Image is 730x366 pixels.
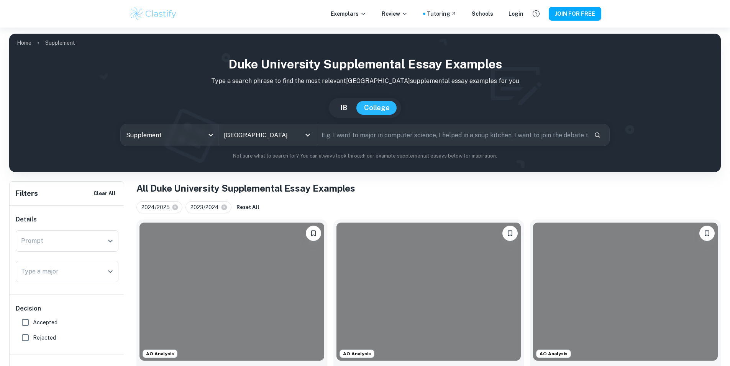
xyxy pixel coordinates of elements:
span: AO Analysis [340,350,374,357]
img: profile cover [9,34,721,172]
button: Open [105,236,116,246]
a: Schools [472,10,493,18]
span: Accepted [33,318,57,327]
p: Not sure what to search for? You can always look through our example supplemental essays below fo... [15,152,715,160]
h1: Duke University Supplemental Essay Examples [15,55,715,73]
a: Home [17,37,31,48]
p: Review [382,10,408,18]
p: Supplement [45,39,75,47]
span: AO Analysis [536,350,571,357]
button: Reset All [235,202,261,213]
span: 2023/2024 [190,203,222,211]
img: Clastify logo [129,6,178,21]
button: College [356,101,397,115]
div: Supplement [121,124,218,146]
a: Tutoring [427,10,456,18]
button: Help and Feedback [530,7,543,20]
input: E.g. I want to major in computer science, I helped in a soup kitchen, I want to join the debate t... [316,124,588,146]
h6: Details [16,215,118,224]
div: 2024/2025 [136,201,182,213]
button: Clear All [92,188,118,199]
h1: All Duke University Supplemental Essay Examples [136,181,721,195]
button: Please log in to bookmark exemplars [699,226,715,241]
span: Rejected [33,333,56,342]
button: JOIN FOR FREE [549,7,601,21]
button: Open [302,130,313,140]
p: Type a search phrase to find the most relevant [GEOGRAPHIC_DATA] supplemental essay examples for you [15,76,715,86]
h6: Decision [16,304,118,313]
h6: Filters [16,188,38,199]
button: Please log in to bookmark exemplars [502,226,518,241]
p: Exemplars [331,10,366,18]
span: AO Analysis [143,350,177,357]
span: 2024/2025 [141,203,173,211]
div: 2023/2024 [185,201,231,213]
button: IB [333,101,355,115]
button: Open [105,266,116,277]
button: Please log in to bookmark exemplars [306,226,321,241]
button: Search [591,129,604,142]
a: Login [509,10,523,18]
